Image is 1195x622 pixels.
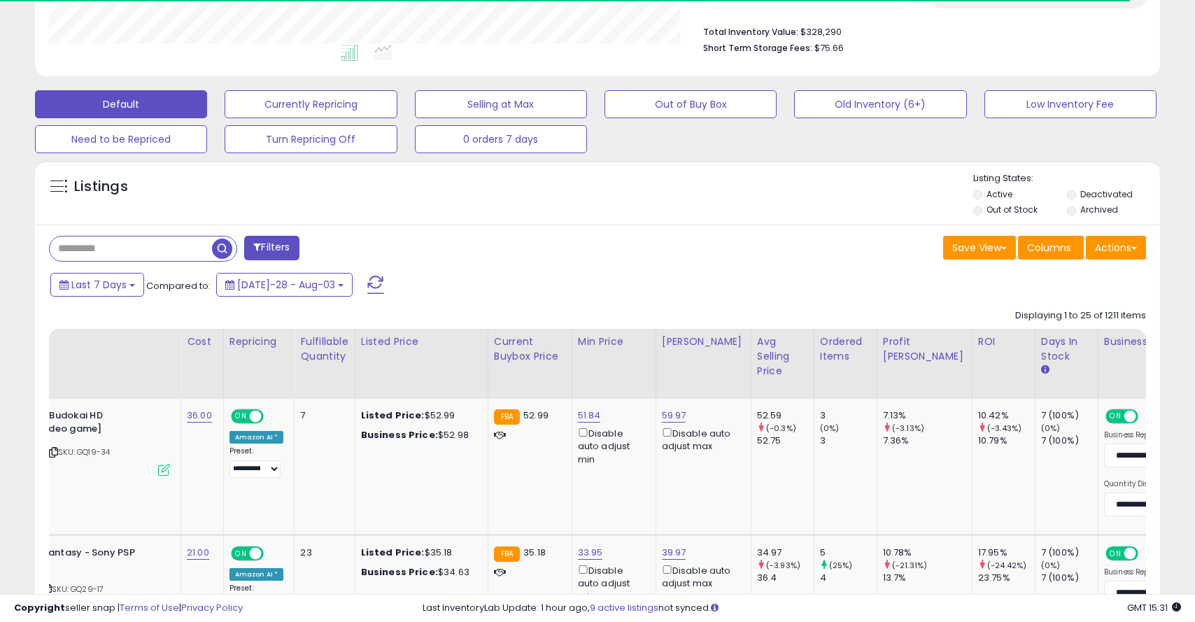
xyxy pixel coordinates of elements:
[361,565,438,579] b: Business Price:
[229,446,284,478] div: Preset:
[361,409,425,422] b: Listed Price:
[1136,411,1159,423] span: OFF
[50,273,144,297] button: Last 7 Days
[820,572,877,584] div: 4
[523,409,549,422] span: 52.99
[987,204,1038,215] label: Out of Stock
[820,546,877,559] div: 5
[1018,236,1084,260] button: Columns
[229,334,289,349] div: Repricing
[766,423,796,434] small: (-0.3%)
[1086,236,1146,260] button: Actions
[361,409,477,422] div: $52.99
[892,423,924,434] small: (-3.13%)
[187,409,212,423] a: 36.00
[1015,309,1146,323] div: Displaying 1 to 25 of 1211 items
[590,601,658,614] a: 9 active listings
[361,334,482,349] div: Listed Price
[757,572,814,584] div: 36.4
[978,572,1035,584] div: 23.75%
[820,434,877,447] div: 3
[229,431,284,444] div: Amazon AI *
[820,423,840,434] small: (0%)
[415,125,587,153] button: 0 orders 7 days
[146,279,211,292] span: Compared to:
[578,546,603,560] a: 33.95
[662,334,745,349] div: [PERSON_NAME]
[1041,434,1098,447] div: 7 (100%)
[883,334,966,364] div: Profit [PERSON_NAME]
[181,601,243,614] a: Privacy Policy
[662,546,686,560] a: 39.97
[35,125,207,153] button: Need to be Repriced
[229,568,284,581] div: Amazon AI *
[494,546,520,562] small: FBA
[361,429,477,441] div: $52.98
[578,563,645,603] div: Disable auto adjust min
[262,411,284,423] span: OFF
[300,546,344,559] div: 23
[757,409,814,422] div: 52.59
[883,434,972,447] div: 7.36%
[820,334,871,364] div: Ordered Items
[814,41,844,55] span: $75.66
[120,601,179,614] a: Terms of Use
[1041,409,1098,422] div: 7 (100%)
[987,188,1012,200] label: Active
[1041,560,1061,571] small: (0%)
[662,563,740,590] div: Disable auto adjust max
[237,278,335,292] span: [DATE]-28 - Aug-03
[757,546,814,559] div: 34.97
[1136,548,1159,560] span: OFF
[35,90,207,118] button: Default
[300,409,344,422] div: 7
[187,546,209,560] a: 21.00
[883,409,972,422] div: 7.13%
[973,172,1160,185] p: Listing States:
[1041,364,1049,376] small: Days In Stock.
[216,273,353,297] button: [DATE]-28 - Aug-03
[361,546,425,559] b: Listed Price:
[829,560,853,571] small: (25%)
[978,546,1035,559] div: 17.95%
[703,42,812,54] b: Short Term Storage Fees:
[361,428,438,441] b: Business Price:
[1080,188,1133,200] label: Deactivated
[225,90,397,118] button: Currently Repricing
[1041,546,1098,559] div: 7 (100%)
[984,90,1157,118] button: Low Inventory Fee
[423,602,1181,615] div: Last InventoryLab Update: 1 hour ago, not synced.
[1107,548,1124,560] span: ON
[978,334,1029,349] div: ROI
[757,434,814,447] div: 52.75
[820,409,877,422] div: 3
[262,548,284,560] span: OFF
[883,572,972,584] div: 13.7%
[883,546,972,559] div: 10.78%
[187,334,218,349] div: Cost
[978,434,1035,447] div: 10.79%
[494,409,520,425] small: FBA
[1041,334,1092,364] div: Days In Stock
[361,566,477,579] div: $34.63
[244,236,299,260] button: Filters
[14,601,65,614] strong: Copyright
[987,423,1021,434] small: (-3.43%)
[703,26,798,38] b: Total Inventory Value:
[703,22,1136,39] li: $328,290
[892,560,927,571] small: (-21.31%)
[604,90,777,118] button: Out of Buy Box
[232,411,250,423] span: ON
[1041,423,1061,434] small: (0%)
[47,446,110,458] span: | SKU: GQ19-34
[361,546,477,559] div: $35.18
[662,425,740,453] div: Disable auto adjust max
[1080,204,1118,215] label: Archived
[232,548,250,560] span: ON
[578,409,601,423] a: 51.84
[766,560,800,571] small: (-3.93%)
[1107,411,1124,423] span: ON
[662,409,686,423] a: 59.97
[1127,601,1181,614] span: 2025-08-11 15:31 GMT
[578,334,650,349] div: Min Price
